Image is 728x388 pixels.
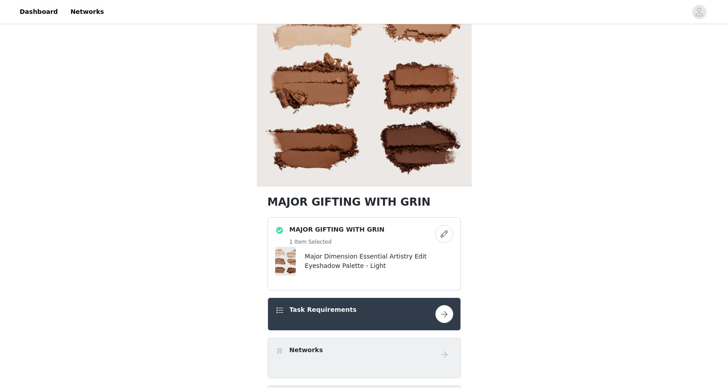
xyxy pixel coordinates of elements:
[65,2,109,22] a: Networks
[289,238,385,246] h5: 1 Item Selected
[289,345,323,355] h4: Networks
[289,225,385,234] h4: MAJOR GIFTING WITH GRIN
[268,217,461,290] div: MAJOR GIFTING WITH GRIN
[14,2,63,22] a: Dashboard
[289,305,357,315] h4: Task Requirements
[271,247,300,276] img: Major Dimension Essential Artistry Edit Eyeshadow Palette - Light
[268,194,461,210] h1: MAJOR GIFTING WITH GRIN
[268,338,461,378] div: Networks
[695,5,703,19] div: avatar
[305,252,453,271] h4: Major Dimension Essential Artistry Edit Eyeshadow Palette - Light
[268,297,461,331] div: Task Requirements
